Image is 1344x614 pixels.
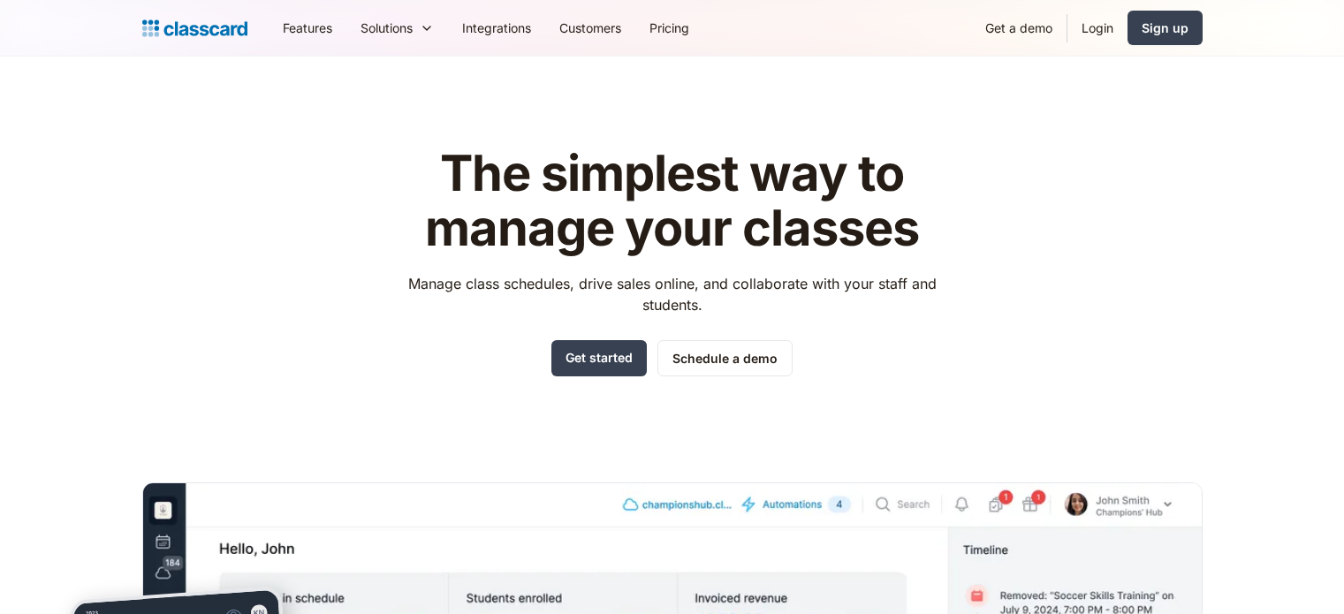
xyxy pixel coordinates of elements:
[657,340,793,376] a: Schedule a demo
[361,19,413,37] div: Solutions
[635,8,703,48] a: Pricing
[448,8,545,48] a: Integrations
[391,147,953,255] h1: The simplest way to manage your classes
[1128,11,1203,45] a: Sign up
[391,273,953,315] p: Manage class schedules, drive sales online, and collaborate with your staff and students.
[142,16,247,41] a: home
[1142,19,1188,37] div: Sign up
[545,8,635,48] a: Customers
[971,8,1067,48] a: Get a demo
[551,340,647,376] a: Get started
[269,8,346,48] a: Features
[1067,8,1128,48] a: Login
[346,8,448,48] div: Solutions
